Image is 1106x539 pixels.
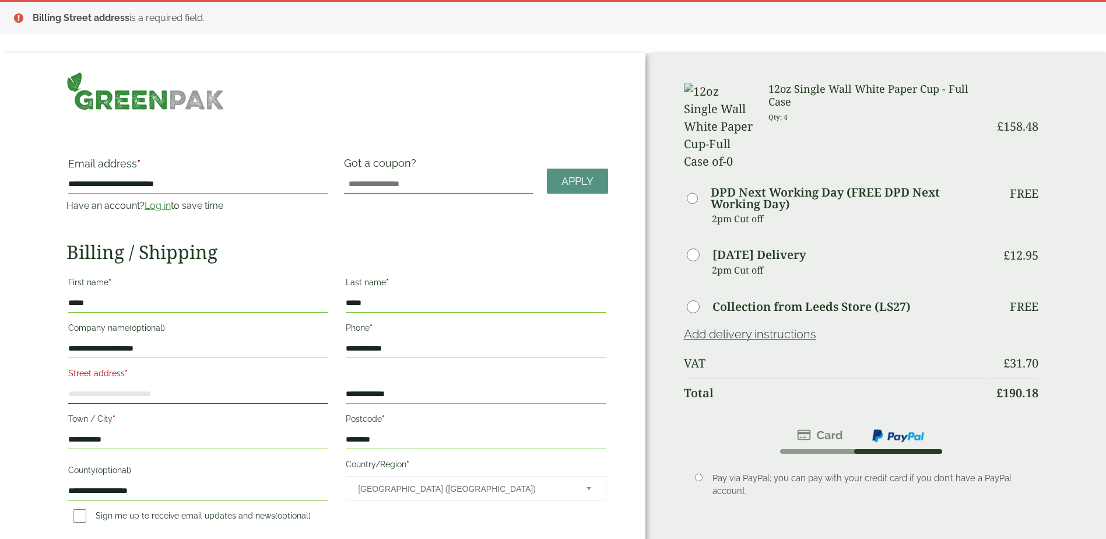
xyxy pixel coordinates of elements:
[996,385,1038,401] bdi: 190.18
[712,249,806,261] label: [DATE] Delivery
[1003,355,1010,371] span: £
[370,323,373,332] abbr: required
[1003,247,1010,263] span: £
[346,456,606,476] label: Country/Region
[33,11,1087,25] li: is a required field.
[684,379,989,407] th: Total
[1010,187,1038,201] p: Free
[66,199,330,213] p: Have an account? to save time
[1003,247,1038,263] bdi: 12.95
[68,462,328,482] label: County
[712,472,1021,498] p: Pay via PayPal; you can pay with your credit card if you don’t have a PayPal account.
[68,159,328,175] label: Email address
[684,83,755,170] img: 12oz Single Wall White Paper Cup-Full Case of-0
[346,274,606,294] label: Last name
[997,118,1038,134] bdi: 158.48
[712,210,989,228] p: 2pm Cut off
[561,175,594,188] span: Apply
[344,157,421,175] label: Got a coupon?
[406,460,409,469] abbr: required
[996,385,1003,401] span: £
[68,365,328,385] label: Street address
[96,466,131,475] span: (optional)
[386,278,389,287] abbr: required
[137,157,141,170] abbr: required
[382,414,385,423] abbr: required
[797,428,843,442] img: stripe.png
[358,477,570,501] span: United Kingdom (UK)
[129,323,165,332] span: (optional)
[108,278,111,287] abbr: required
[768,113,788,121] small: Qty: 4
[66,72,224,110] img: GreenPak Supplies
[1010,300,1038,314] p: Free
[68,511,315,524] label: Sign me up to receive email updates and news
[275,511,311,520] span: (optional)
[711,187,988,210] label: DPD Next Working Day (FREE DPD Next Working Day)
[73,509,86,523] input: Sign me up to receive email updates and news(optional)
[871,428,925,443] img: ppcp-gateway.png
[68,320,328,339] label: Company name
[33,12,129,23] strong: Billing Street address
[346,476,606,501] span: Country/Region
[768,83,988,108] h3: 12oz Single Wall White Paper Cup - Full Case
[68,411,328,430] label: Town / City
[684,327,816,341] a: Add delivery instructions
[712,261,989,279] p: 2pm Cut off
[125,369,128,378] abbr: required
[346,320,606,339] label: Phone
[66,241,608,263] h2: Billing / Shipping
[712,301,911,313] label: Collection from Leeds Store (LS27)
[547,169,608,194] a: Apply
[684,349,989,377] th: VAT
[145,200,171,211] a: Log in
[113,414,115,423] abbr: required
[346,411,606,430] label: Postcode
[1003,355,1038,371] bdi: 31.70
[997,118,1003,134] span: £
[68,274,328,294] label: First name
